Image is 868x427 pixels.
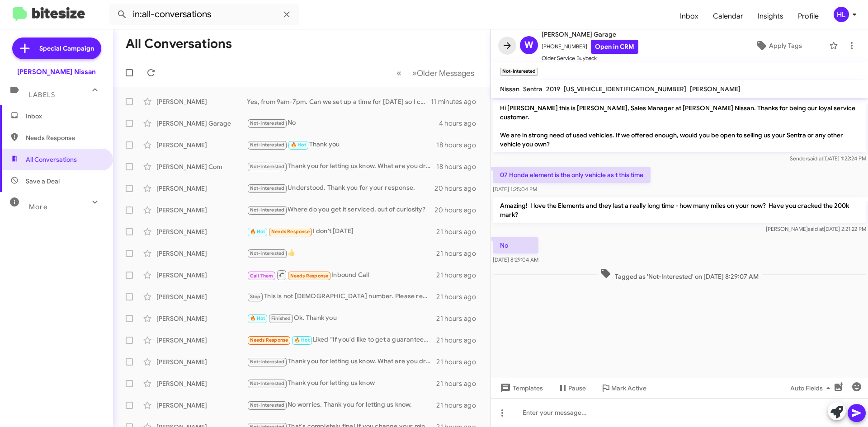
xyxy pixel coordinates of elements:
div: 21 hours ago [436,357,483,366]
span: Special Campaign [39,44,94,53]
div: [PERSON_NAME] [156,97,247,106]
button: HL [826,7,858,22]
div: [PERSON_NAME] Nissan [17,67,96,76]
a: Inbox [673,3,706,29]
button: Templates [491,380,550,396]
span: [DATE] 1:25:04 PM [493,186,537,192]
div: [PERSON_NAME] [156,249,247,258]
span: Sentra [523,85,542,93]
nav: Page navigation example [392,64,480,82]
span: Not-Interested [250,359,285,365]
div: [PERSON_NAME] [156,292,247,301]
div: 21 hours ago [436,292,483,301]
span: 🔥 Hot [291,142,306,148]
div: [PERSON_NAME] [156,314,247,323]
span: More [29,203,47,211]
div: Thank you for letting us know [247,378,436,389]
span: » [412,67,417,79]
span: Auto Fields [790,380,834,396]
span: [PERSON_NAME] [690,85,741,93]
div: 21 hours ago [436,314,483,323]
span: [PERSON_NAME] [DATE] 2:21:22 PM [766,225,866,232]
div: [PERSON_NAME] [156,271,247,280]
div: [PERSON_NAME] Garage [156,119,247,128]
div: Ok. Thank you [247,313,436,324]
div: 21 hours ago [436,249,483,258]
span: Inbox [26,112,103,121]
span: Mark Active [611,380,646,396]
span: Older Service Buyback [542,54,638,63]
div: No [247,118,439,128]
span: Needs Response [271,229,310,235]
div: Inbound Call [247,269,436,281]
div: Thank you for letting us know. What are you driving these days? [247,161,436,172]
div: [PERSON_NAME] [156,379,247,388]
div: [PERSON_NAME] [156,336,247,345]
small: Not-Interested [500,68,538,76]
span: [US_VEHICLE_IDENTIFICATION_NUMBER] [564,85,686,93]
div: No worries. Thank you for letting us know. [247,400,436,410]
div: [PERSON_NAME] [156,357,247,366]
span: said at [807,155,823,162]
span: Pause [568,380,586,396]
a: Open in CRM [591,40,638,54]
span: 🔥 Hot [250,229,265,235]
span: All Conversations [26,155,77,164]
span: Call Them [250,273,274,279]
a: Calendar [706,3,750,29]
div: Liked “If you'd like to get a guaranteed offer, just let me know of a time/day that works for you... [247,335,436,345]
div: 21 hours ago [436,401,483,410]
p: No [493,237,538,253]
span: Not-Interested [250,164,285,169]
button: Apply Tags [732,38,825,54]
div: [PERSON_NAME] [156,227,247,236]
button: Pause [550,380,593,396]
div: 4 hours ago [439,119,483,128]
span: Not-Interested [250,380,285,386]
div: [PERSON_NAME] [156,401,247,410]
span: 🔥 Hot [250,315,265,321]
span: Not-Interested [250,402,285,408]
a: Special Campaign [12,38,101,59]
span: Not-Interested [250,207,285,213]
div: I don't [DATE] [247,226,436,237]
div: Where do you get it serviced, out of curiosity? [247,205,434,215]
span: said at [808,225,824,232]
div: [PERSON_NAME] [156,141,247,150]
div: 18 hours ago [436,162,483,171]
div: 21 hours ago [436,379,483,388]
span: Save a Deal [26,177,60,186]
span: 🔥 Hot [294,337,310,343]
span: « [396,67,401,79]
div: Thank you for letting us know. What are you driving these days? [247,357,436,367]
p: 07 Honda element is the only vehicle as t this time [493,167,651,183]
div: [PERSON_NAME] Com [156,162,247,171]
span: Finished [271,315,291,321]
span: Nissan [500,85,519,93]
span: Sender [DATE] 1:22:24 PM [790,155,866,162]
div: This is not [DEMOGRAPHIC_DATA] number. Please remove from your call list. [247,291,436,302]
div: Thank you [247,140,436,150]
div: 20 hours ago [434,206,483,215]
span: Needs Response [250,337,288,343]
div: [PERSON_NAME] [156,184,247,193]
div: 21 hours ago [436,336,483,345]
button: Next [406,64,480,82]
a: Insights [750,3,791,29]
div: 21 hours ago [436,271,483,280]
span: Not-Interested [250,250,285,256]
a: Profile [791,3,826,29]
span: Not-Interested [250,120,285,126]
p: Hi [PERSON_NAME] this is [PERSON_NAME], Sales Manager at [PERSON_NAME] Nissan. Thanks for being o... [493,100,866,152]
p: Amazing! I love the Elements and they last a really long time - how many miles on your now? Have ... [493,197,866,223]
span: Tagged as 'Not-Interested' on [DATE] 8:29:07 AM [597,268,762,281]
span: Needs Response [290,273,329,279]
span: 2019 [546,85,560,93]
div: 18 hours ago [436,141,483,150]
button: Auto Fields [783,380,841,396]
span: Templates [498,380,543,396]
